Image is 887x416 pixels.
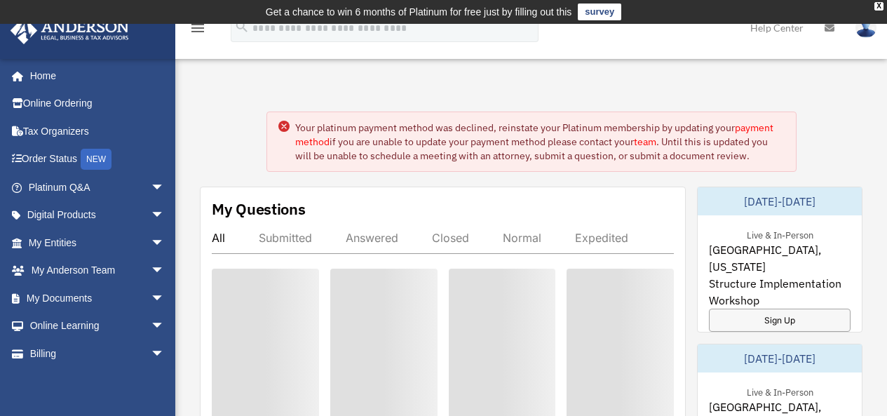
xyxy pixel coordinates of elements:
a: team [634,135,656,148]
div: Live & In-Person [736,384,825,398]
a: survey [578,4,621,20]
div: [DATE]-[DATE] [698,187,862,215]
a: Digital Productsarrow_drop_down [10,201,186,229]
span: arrow_drop_down [151,173,179,202]
div: [DATE]-[DATE] [698,344,862,373]
a: Online Ordering [10,90,186,118]
span: arrow_drop_down [151,340,179,368]
div: Closed [432,231,469,245]
a: Order StatusNEW [10,145,186,174]
span: arrow_drop_down [151,201,179,230]
a: My Documentsarrow_drop_down [10,284,186,312]
a: Sign Up [709,309,851,332]
img: Anderson Advisors Platinum Portal [6,17,133,44]
div: NEW [81,149,111,170]
i: menu [189,20,206,36]
div: Expedited [575,231,628,245]
span: arrow_drop_down [151,284,179,313]
div: Submitted [259,231,312,245]
img: User Pic [855,18,876,38]
div: Answered [346,231,398,245]
div: Your platinum payment method was declined, reinstate your Platinum membership by updating your if... [295,121,785,163]
div: Get a chance to win 6 months of Platinum for free just by filling out this [266,4,572,20]
a: My Entitiesarrow_drop_down [10,229,186,257]
div: All [212,231,225,245]
a: payment method [295,121,773,148]
i: search [234,19,250,34]
a: Tax Organizers [10,117,186,145]
a: Events Calendar [10,368,186,396]
a: Platinum Q&Aarrow_drop_down [10,173,186,201]
a: menu [189,25,206,36]
span: [GEOGRAPHIC_DATA], [US_STATE] [709,241,851,275]
a: My Anderson Teamarrow_drop_down [10,257,186,285]
div: Normal [503,231,541,245]
span: arrow_drop_down [151,257,179,286]
div: Live & In-Person [736,227,825,241]
div: close [874,2,883,11]
div: My Questions [212,199,306,220]
a: Online Learningarrow_drop_down [10,312,186,340]
a: Billingarrow_drop_down [10,340,186,368]
span: Structure Implementation Workshop [709,275,851,309]
span: arrow_drop_down [151,312,179,341]
span: arrow_drop_down [151,229,179,257]
a: Home [10,62,179,90]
